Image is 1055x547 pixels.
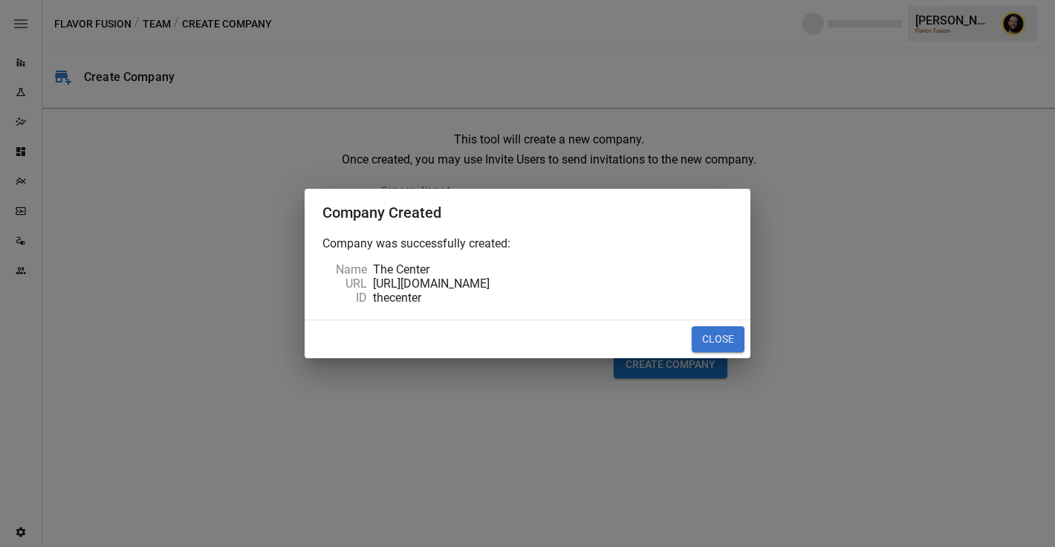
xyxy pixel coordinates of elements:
div: ID [322,291,367,305]
div: The Center [373,262,733,276]
div: Name [322,262,367,276]
button: Close [692,326,744,353]
div: Company was successfully created: [322,236,733,250]
div: [URL][DOMAIN_NAME] [373,276,733,291]
h2: Company Created [305,189,750,236]
div: URL [322,276,367,291]
div: thecenter [373,291,733,305]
